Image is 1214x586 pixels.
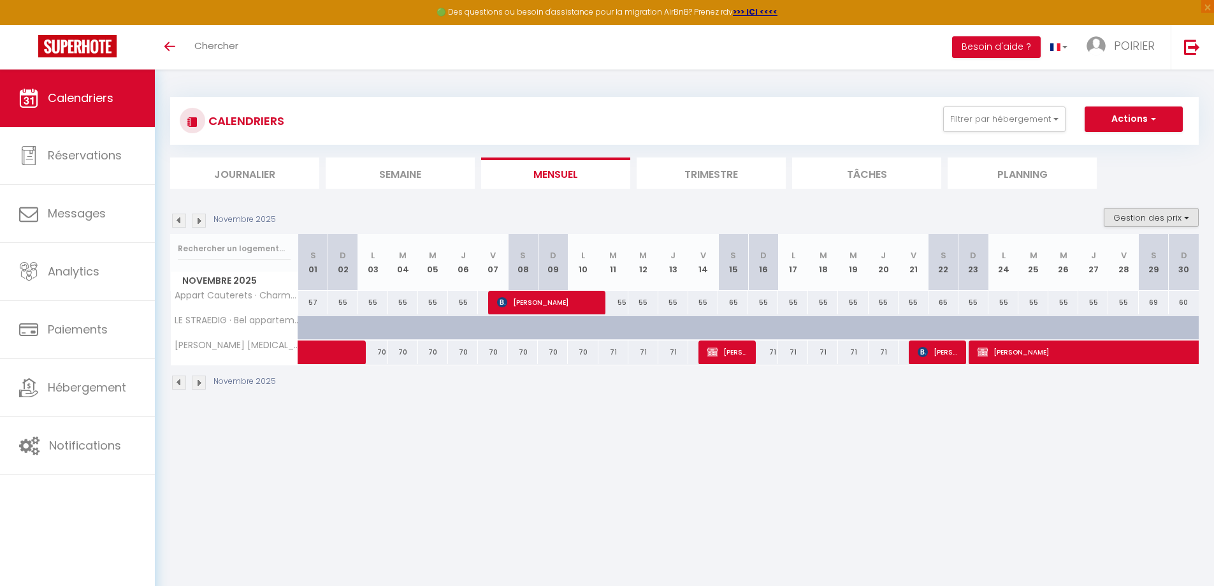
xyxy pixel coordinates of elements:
[478,234,508,291] th: 07
[598,291,628,314] div: 55
[941,249,946,261] abbr: S
[1030,249,1037,261] abbr: M
[1078,234,1108,291] th: 27
[48,263,99,279] span: Analytics
[791,249,795,261] abbr: L
[958,291,988,314] div: 55
[658,291,688,314] div: 55
[173,316,300,325] span: LE STRAEDIG · Bel appartement 3 chambres Hypercentre/parking
[748,234,778,291] th: 16
[760,249,767,261] abbr: D
[838,341,868,364] div: 71
[778,234,808,291] th: 17
[838,234,868,291] th: 19
[1184,39,1200,55] img: logout
[213,214,276,226] p: Novembre 2025
[48,379,126,395] span: Hébergement
[869,291,899,314] div: 55
[538,341,568,364] div: 70
[205,106,284,135] h3: CALENDRIERS
[700,249,706,261] abbr: V
[918,340,958,364] span: [PERSON_NAME]
[1048,291,1078,314] div: 55
[399,249,407,261] abbr: M
[1104,208,1199,227] button: Gestion des prix
[170,157,319,189] li: Journalier
[792,157,941,189] li: Tâches
[48,205,106,221] span: Messages
[670,249,676,261] abbr: J
[718,234,748,291] th: 15
[948,157,1097,189] li: Planning
[310,249,316,261] abbr: S
[881,249,886,261] abbr: J
[298,234,328,291] th: 01
[538,234,568,291] th: 09
[1002,249,1006,261] abbr: L
[328,291,358,314] div: 55
[388,341,418,364] div: 70
[707,340,748,364] span: [PERSON_NAME]
[911,249,916,261] abbr: V
[448,291,478,314] div: 55
[733,6,777,17] strong: >>> ICI <<<<
[481,157,630,189] li: Mensuel
[598,234,628,291] th: 11
[38,35,117,57] img: Super Booking
[490,249,496,261] abbr: V
[448,234,478,291] th: 06
[849,249,857,261] abbr: M
[550,249,556,261] abbr: D
[213,376,276,388] p: Novembre 2025
[748,291,778,314] div: 55
[581,249,585,261] abbr: L
[49,437,121,453] span: Notifications
[838,291,868,314] div: 55
[1087,36,1106,55] img: ...
[1139,291,1169,314] div: 69
[371,249,375,261] abbr: L
[688,291,718,314] div: 55
[326,157,475,189] li: Semaine
[899,234,929,291] th: 21
[1060,249,1067,261] abbr: M
[1085,106,1183,132] button: Actions
[658,341,688,364] div: 71
[508,341,538,364] div: 70
[328,234,358,291] th: 02
[1121,249,1127,261] abbr: V
[718,291,748,314] div: 65
[808,234,838,291] th: 18
[970,249,976,261] abbr: D
[388,234,418,291] th: 04
[173,291,300,300] span: Appart Cauterets · Charmant T2bis, [GEOGRAPHIC_DATA]
[171,272,298,290] span: Novembre 2025
[637,157,786,189] li: Trimestre
[1169,291,1199,314] div: 60
[185,25,248,70] a: Chercher
[730,249,736,261] abbr: S
[958,234,988,291] th: 23
[658,234,688,291] th: 13
[1078,291,1108,314] div: 55
[478,341,508,364] div: 70
[899,291,929,314] div: 55
[568,234,598,291] th: 10
[748,341,778,364] div: 71
[1151,249,1157,261] abbr: S
[628,341,658,364] div: 71
[688,234,718,291] th: 14
[1018,291,1048,314] div: 55
[628,291,658,314] div: 55
[418,291,448,314] div: 55
[194,39,238,52] span: Chercher
[943,106,1066,132] button: Filtrer par hébergement
[869,341,899,364] div: 71
[988,234,1018,291] th: 24
[1077,25,1171,70] a: ... POIRIER
[497,290,597,314] span: [PERSON_NAME]
[869,234,899,291] th: 20
[1181,249,1187,261] abbr: D
[520,249,526,261] abbr: S
[1114,38,1155,54] span: POIRIER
